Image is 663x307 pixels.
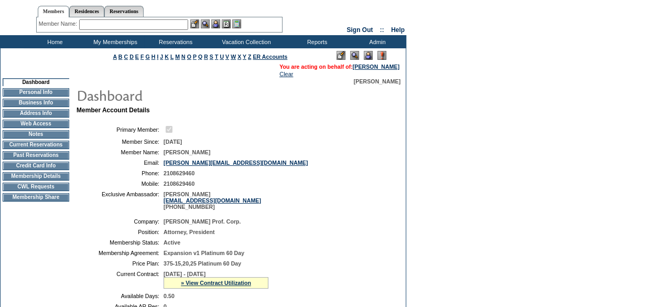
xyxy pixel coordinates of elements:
a: P [193,54,197,60]
a: V [225,54,229,60]
a: S [210,54,213,60]
span: [PERSON_NAME] [354,78,400,84]
a: K [165,54,169,60]
a: R [204,54,208,60]
span: 2108629460 [164,181,194,187]
td: Company: [81,218,159,225]
a: M [175,54,180,60]
a: C [124,54,128,60]
td: Mobile: [81,181,159,187]
td: Member Since: [81,139,159,145]
a: Y [243,54,246,60]
span: Active [164,239,180,246]
span: [DATE] - [DATE] [164,271,205,277]
span: Expansion v1 Platinum 60 Day [164,250,244,256]
img: Log Concern/Member Elevation [377,51,386,60]
td: Available Days: [81,293,159,299]
a: Z [248,54,252,60]
td: Membership Share [3,193,69,202]
td: Dashboard [3,78,69,86]
a: O [187,54,191,60]
img: pgTtlDashboard.gif [76,84,286,105]
td: Notes [3,130,69,139]
a: X [237,54,241,60]
td: Membership Details [3,172,69,181]
span: [PERSON_NAME] [PHONE_NUMBER] [164,191,261,210]
img: Reservations [222,19,231,28]
td: Home [24,35,84,48]
td: Credit Card Info [3,162,69,170]
span: [PERSON_NAME] [164,149,210,155]
td: Primary Member: [81,124,159,134]
td: Current Contract: [81,271,159,289]
a: Sign Out [346,26,373,34]
a: Reservations [104,6,144,17]
img: Impersonate [211,19,220,28]
td: Membership Status: [81,239,159,246]
a: D [129,54,134,60]
span: :: [380,26,384,34]
td: Address Info [3,109,69,118]
td: My Memberships [84,35,144,48]
a: A [113,54,117,60]
img: b_calculator.gif [232,19,241,28]
a: L [170,54,173,60]
td: Price Plan: [81,260,159,267]
a: F [140,54,144,60]
b: Member Account Details [77,107,150,114]
a: Residences [69,6,104,17]
div: Member Name: [39,19,79,28]
a: J [160,54,163,60]
a: W [231,54,236,60]
td: Reservations [144,35,204,48]
img: Edit Mode [336,51,345,60]
span: You are acting on behalf of: [279,63,399,70]
td: Member Name: [81,149,159,155]
a: Q [198,54,202,60]
a: E [135,54,139,60]
td: Position: [81,229,159,235]
td: Email: [81,160,159,166]
span: Attorney, President [164,229,215,235]
a: ER Accounts [253,54,287,60]
span: [PERSON_NAME] Prof. Corp. [164,218,241,225]
a: [EMAIL_ADDRESS][DOMAIN_NAME] [164,197,261,204]
a: H [151,54,156,60]
td: Membership Agreement: [81,250,159,256]
a: U [220,54,224,60]
a: T [215,54,219,60]
span: [DATE] [164,139,182,145]
img: Impersonate [364,51,373,60]
a: [PERSON_NAME] [353,63,399,70]
td: Phone: [81,170,159,176]
a: Clear [279,71,293,77]
img: View [201,19,210,28]
a: B [118,54,123,60]
span: 0.50 [164,293,175,299]
td: Past Reservations [3,151,69,160]
a: N [181,54,186,60]
td: Business Info [3,99,69,107]
a: Members [38,6,70,17]
td: Current Reservations [3,141,69,149]
a: Help [391,26,405,34]
a: G [145,54,149,60]
span: 2108629460 [164,170,194,176]
td: Reports [286,35,346,48]
img: View Mode [350,51,359,60]
td: Exclusive Ambassador: [81,191,159,210]
td: Vacation Collection [204,35,286,48]
span: 375-15,20,25 Platinum 60 Day [164,260,241,267]
td: CWL Requests [3,183,69,191]
td: Personal Info [3,88,69,97]
a: » View Contract Utilization [181,280,251,286]
img: b_edit.gif [190,19,199,28]
a: [PERSON_NAME][EMAIL_ADDRESS][DOMAIN_NAME] [164,160,308,166]
td: Web Access [3,120,69,128]
a: I [157,54,158,60]
td: Admin [346,35,406,48]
